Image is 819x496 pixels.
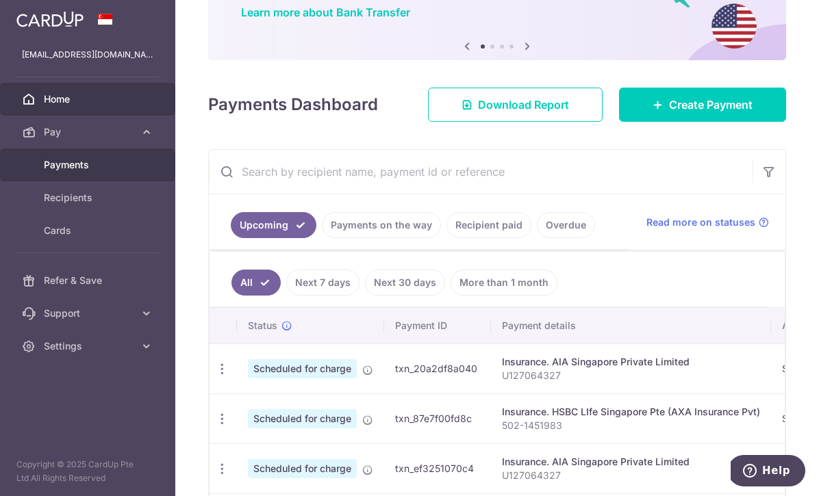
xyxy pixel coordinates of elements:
a: Overdue [537,212,595,238]
a: More than 1 month [451,270,557,296]
span: Pay [44,125,134,139]
span: Scheduled for charge [248,459,357,478]
span: Scheduled for charge [248,359,357,378]
p: [EMAIL_ADDRESS][DOMAIN_NAME] [22,48,153,62]
a: Create Payment [619,88,786,122]
div: Insurance. AIA Singapore Private Limited [502,455,760,469]
span: Settings [44,339,134,353]
td: txn_ef3251070c4 [384,443,491,493]
a: Learn more about Bank Transfer [241,5,410,19]
a: All [231,270,281,296]
span: Download Report [478,96,569,113]
p: U127064327 [502,369,760,382]
span: Support [44,306,134,320]
span: Recipients [44,191,134,205]
span: Home [44,92,134,106]
td: txn_87e7f00fd8c [384,393,491,443]
span: Read more on statuses [646,216,755,229]
span: Amount [782,319,817,332]
a: Download Report [428,88,603,122]
a: Upcoming [231,212,316,238]
a: Next 7 days [286,270,360,296]
iframe: Opens a widget where you can find more information [731,455,805,489]
span: Create Payment [669,96,753,113]
span: Cards [44,224,134,237]
h4: Payments Dashboard [208,92,378,117]
input: Search by recipient name, payment id or reference [209,150,753,194]
th: Payment details [491,308,771,343]
p: U127064327 [502,469,760,482]
div: Insurance. HSBC LIfe Singapore Pte (AXA Insurance Pvt) [502,405,760,419]
span: Refer & Save [44,274,134,287]
div: Insurance. AIA Singapore Private Limited [502,355,760,369]
p: 502-1451983 [502,419,760,432]
td: txn_20a2df8a040 [384,343,491,393]
th: Payment ID [384,308,491,343]
span: Scheduled for charge [248,409,357,428]
a: Next 30 days [365,270,445,296]
img: CardUp [16,11,84,27]
span: Status [248,319,277,332]
a: Recipient paid [446,212,531,238]
span: Payments [44,158,134,172]
a: Payments on the way [322,212,441,238]
a: Read more on statuses [646,216,769,229]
